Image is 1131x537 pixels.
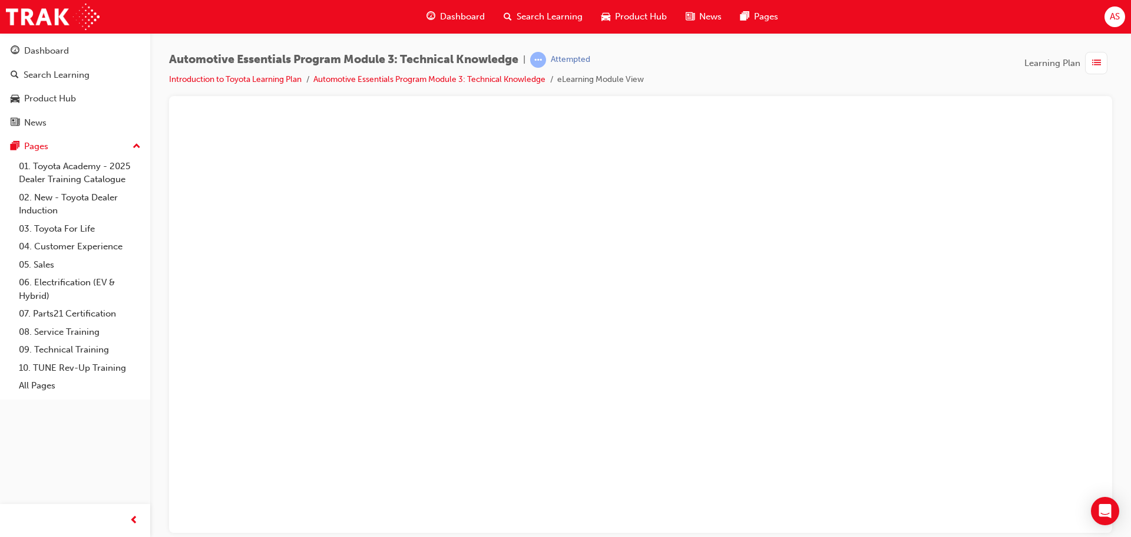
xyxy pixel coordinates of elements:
[1024,52,1112,74] button: Learning Plan
[551,54,590,65] div: Attempted
[133,139,141,154] span: up-icon
[504,9,512,24] span: search-icon
[14,305,145,323] a: 07. Parts21 Certification
[517,10,583,24] span: Search Learning
[14,323,145,341] a: 08. Service Training
[557,73,644,87] li: eLearning Module View
[313,74,545,84] a: Automotive Essentials Program Module 3: Technical Knowledge
[14,220,145,238] a: 03. Toyota For Life
[14,377,145,395] a: All Pages
[11,94,19,104] span: car-icon
[14,256,145,274] a: 05. Sales
[676,5,731,29] a: news-iconNews
[24,140,48,153] div: Pages
[11,70,19,81] span: search-icon
[24,116,47,130] div: News
[11,118,19,129] span: news-icon
[731,5,788,29] a: pages-iconPages
[494,5,592,29] a: search-iconSearch Learning
[417,5,494,29] a: guage-iconDashboard
[1092,56,1101,71] span: list-icon
[615,10,667,24] span: Product Hub
[130,513,138,528] span: prev-icon
[523,53,525,67] span: |
[169,53,518,67] span: Automotive Essentials Program Module 3: Technical Knowledge
[24,92,76,106] div: Product Hub
[5,88,145,110] a: Product Hub
[426,9,435,24] span: guage-icon
[6,4,100,30] img: Trak
[601,9,610,24] span: car-icon
[1024,57,1080,70] span: Learning Plan
[754,10,778,24] span: Pages
[440,10,485,24] span: Dashboard
[169,74,302,84] a: Introduction to Toyota Learning Plan
[530,52,546,68] span: learningRecordVerb_ATTEMPT-icon
[24,68,90,82] div: Search Learning
[5,38,145,136] button: DashboardSearch LearningProduct HubNews
[740,9,749,24] span: pages-icon
[14,341,145,359] a: 09. Technical Training
[1110,10,1120,24] span: AS
[686,9,695,24] span: news-icon
[5,64,145,86] a: Search Learning
[1091,497,1119,525] div: Open Intercom Messenger
[14,157,145,189] a: 01. Toyota Academy - 2025 Dealer Training Catalogue
[14,189,145,220] a: 02. New - Toyota Dealer Induction
[14,274,145,305] a: 06. Electrification (EV & Hybrid)
[1104,6,1125,27] button: AS
[11,46,19,57] span: guage-icon
[14,359,145,377] a: 10. TUNE Rev-Up Training
[5,40,145,62] a: Dashboard
[5,112,145,134] a: News
[14,238,145,256] a: 04. Customer Experience
[11,141,19,152] span: pages-icon
[24,44,69,58] div: Dashboard
[5,136,145,157] button: Pages
[699,10,722,24] span: News
[592,5,676,29] a: car-iconProduct Hub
